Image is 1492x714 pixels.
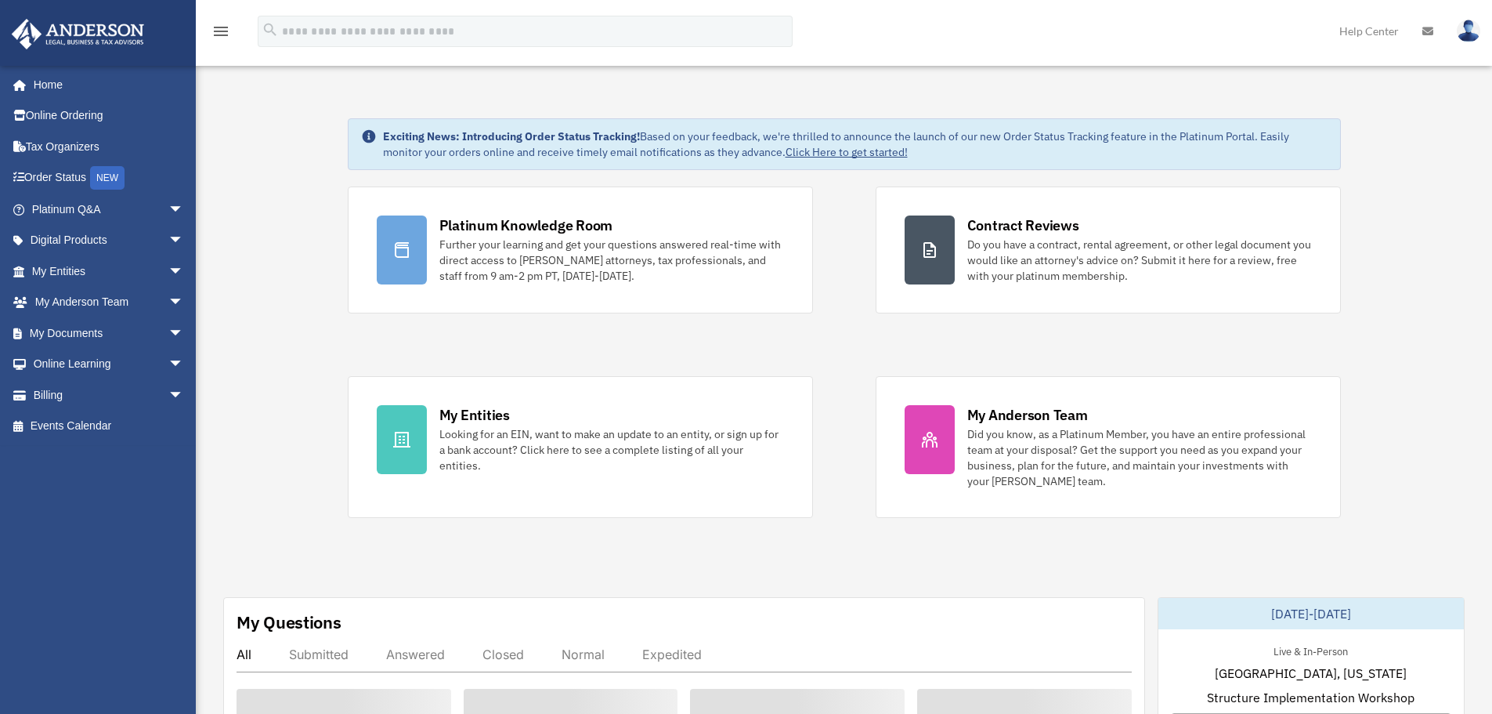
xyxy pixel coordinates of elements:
div: [DATE]-[DATE] [1158,598,1464,629]
div: Live & In-Person [1261,642,1360,658]
div: Do you have a contract, rental agreement, or other legal document you would like an attorney's ad... [967,237,1312,284]
a: Contract Reviews Do you have a contract, rental agreement, or other legal document you would like... [876,187,1341,314]
a: Home [11,69,200,100]
a: Billingarrow_drop_down [11,379,208,411]
a: Digital Productsarrow_drop_down [11,225,208,256]
a: Online Ordering [11,100,208,132]
span: arrow_drop_down [168,287,200,319]
a: Platinum Q&Aarrow_drop_down [11,194,208,225]
a: Online Learningarrow_drop_down [11,349,208,380]
i: search [262,21,279,38]
a: My Entitiesarrow_drop_down [11,256,208,287]
span: arrow_drop_down [168,225,200,257]
div: My Entities [439,405,510,425]
a: My Documentsarrow_drop_down [11,317,208,349]
a: Click Here to get started! [786,145,908,159]
span: [GEOGRAPHIC_DATA], [US_STATE] [1215,664,1407,683]
i: menu [211,22,230,41]
a: Events Calendar [11,411,208,442]
div: Platinum Knowledge Room [439,216,613,235]
a: Order StatusNEW [11,162,208,194]
span: Structure Implementation Workshop [1207,688,1414,707]
strong: Exciting News: Introducing Order Status Tracking! [383,129,640,143]
a: My Entities Looking for an EIN, want to make an update to an entity, or sign up for a bank accoun... [348,376,813,518]
span: arrow_drop_down [168,256,200,288]
div: Did you know, as a Platinum Member, you have an entire professional team at your disposal? Get th... [967,426,1312,489]
div: Submitted [289,647,349,662]
a: menu [211,27,230,41]
div: My Questions [237,611,341,634]
div: Further your learning and get your questions answered real-time with direct access to [PERSON_NAM... [439,237,784,284]
div: Answered [386,647,445,662]
div: Looking for an EIN, want to make an update to an entity, or sign up for a bank account? Click her... [439,426,784,473]
div: Contract Reviews [967,216,1079,235]
div: Closed [482,647,524,662]
img: User Pic [1457,20,1480,42]
span: arrow_drop_down [168,379,200,411]
span: arrow_drop_down [168,194,200,226]
span: arrow_drop_down [168,349,200,381]
img: Anderson Advisors Platinum Portal [7,19,149,49]
a: My Anderson Team Did you know, as a Platinum Member, you have an entire professional team at your... [876,376,1341,518]
a: My Anderson Teamarrow_drop_down [11,287,208,318]
a: Platinum Knowledge Room Further your learning and get your questions answered real-time with dire... [348,187,813,314]
div: Expedited [642,647,702,662]
span: arrow_drop_down [168,317,200,350]
div: Normal [562,647,605,662]
div: My Anderson Team [967,405,1088,425]
div: Based on your feedback, we're thrilled to announce the launch of our new Order Status Tracking fe... [383,129,1328,160]
a: Tax Organizers [11,131,208,162]
div: All [237,647,251,662]
div: NEW [90,166,125,190]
